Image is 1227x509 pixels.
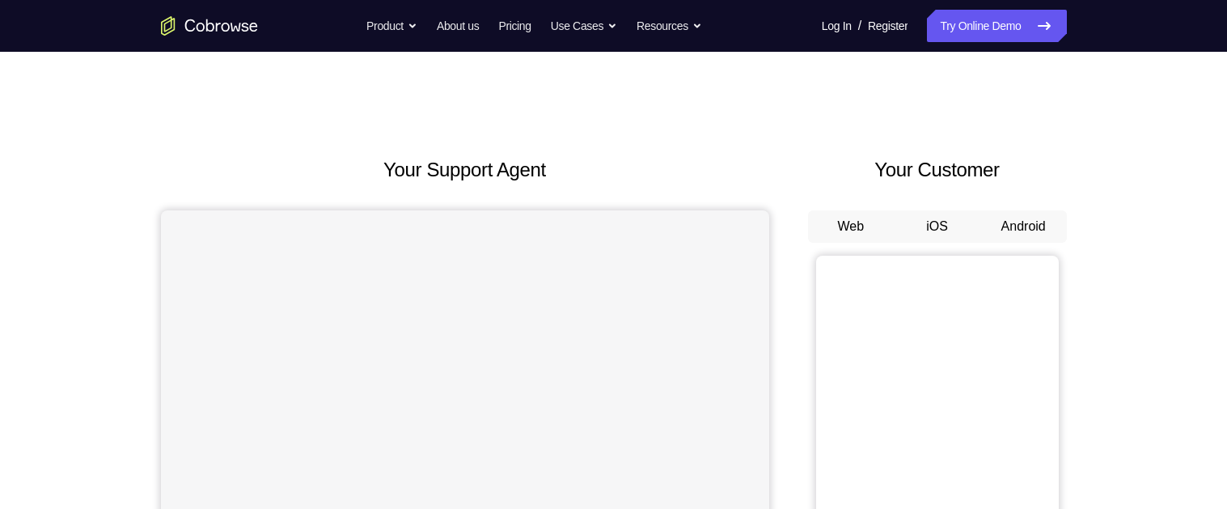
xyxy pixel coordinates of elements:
[551,10,617,42] button: Use Cases
[366,10,417,42] button: Product
[927,10,1066,42] a: Try Online Demo
[161,155,769,185] h2: Your Support Agent
[894,210,980,243] button: iOS
[858,16,861,36] span: /
[437,10,479,42] a: About us
[161,16,258,36] a: Go to the home page
[980,210,1067,243] button: Android
[808,155,1067,185] h2: Your Customer
[808,210,895,243] button: Web
[868,10,908,42] a: Register
[822,10,852,42] a: Log In
[637,10,702,42] button: Resources
[498,10,531,42] a: Pricing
